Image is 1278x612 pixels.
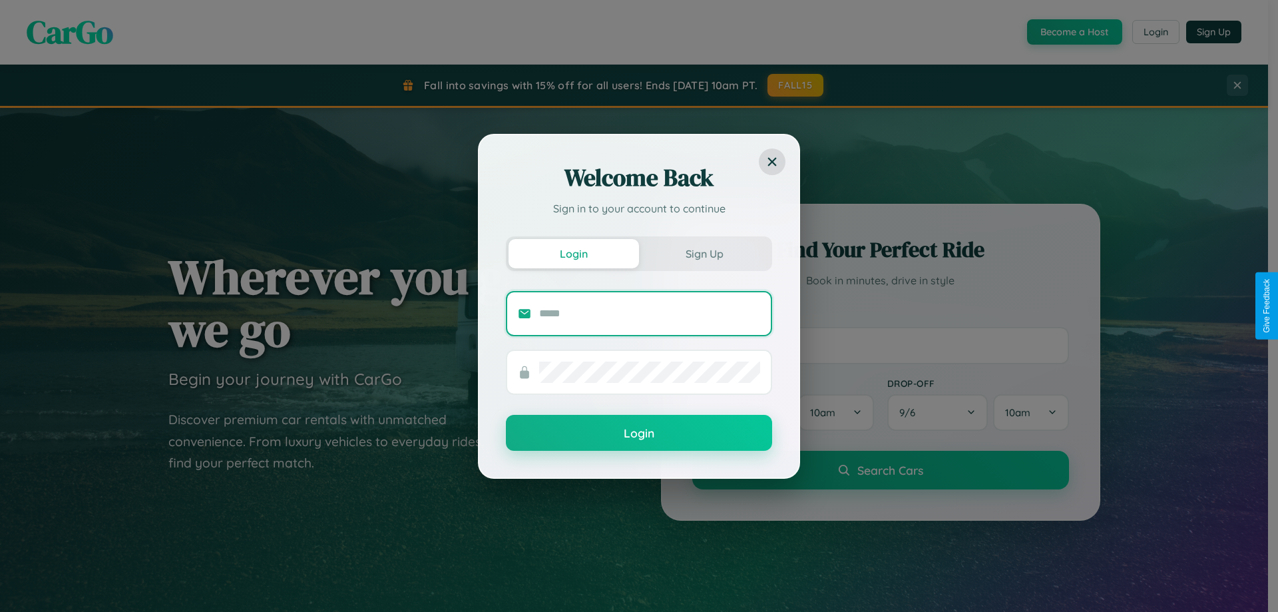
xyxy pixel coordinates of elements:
[509,239,639,268] button: Login
[506,200,772,216] p: Sign in to your account to continue
[639,239,769,268] button: Sign Up
[506,162,772,194] h2: Welcome Back
[506,415,772,451] button: Login
[1262,279,1271,333] div: Give Feedback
